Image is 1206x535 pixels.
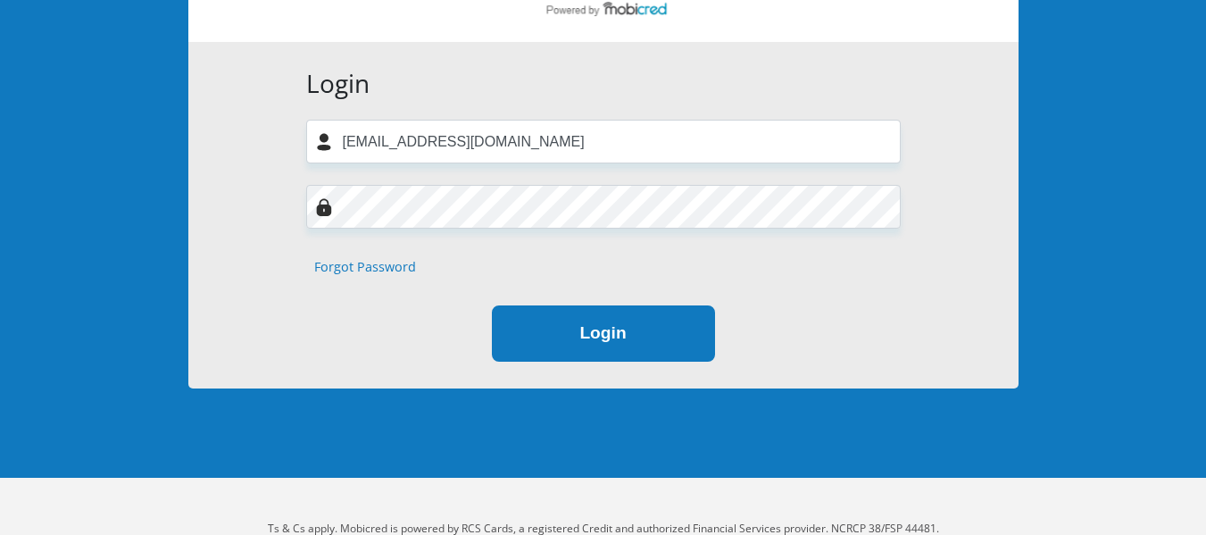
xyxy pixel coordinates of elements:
[306,69,901,99] h3: Login
[315,198,333,216] img: Image
[314,257,416,277] a: Forgot Password
[315,133,333,151] img: user-icon image
[306,120,901,163] input: Username
[492,305,715,362] button: Login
